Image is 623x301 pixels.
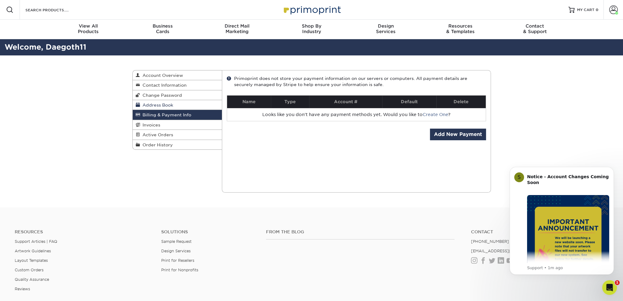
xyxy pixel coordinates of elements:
a: Direct MailMarketing [200,20,274,39]
span: View All [51,23,126,29]
input: SEARCH PRODUCTS..... [25,6,85,13]
a: Resources& Templates [423,20,498,39]
span: Design [349,23,423,29]
div: Industry [274,23,349,34]
a: Sample Request [161,239,192,244]
td: Looks like you don't have any payment methods yet. Would you like to ? [227,108,486,121]
a: Contact [471,229,608,235]
a: Layout Templates [15,258,48,263]
div: Marketing [200,23,274,34]
a: Support Articles | FAQ [15,239,57,244]
a: Account Overview [133,70,222,80]
span: Shop By [274,23,349,29]
a: Design Services [161,249,191,253]
a: Quality Assurance [15,277,49,282]
img: Primoprint [281,3,342,16]
div: Primoprint does not store your payment information on our servers or computers. All payment detai... [227,75,486,88]
div: Products [51,23,126,34]
a: Print for Resellers [161,258,194,263]
span: MY CART [577,7,595,13]
a: Add New Payment [430,129,486,140]
a: DesignServices [349,20,423,39]
iframe: Intercom notifications message [500,158,623,284]
th: Account # [309,96,382,108]
span: Billing & Payment Info [140,112,191,117]
div: Cards [125,23,200,34]
span: Invoices [140,122,160,127]
span: 0 [596,8,598,12]
th: Delete [436,96,485,108]
span: 1 [615,280,620,285]
a: Artwork Guidelines [15,249,51,253]
iframe: Google Customer Reviews [2,282,52,299]
a: Print for Nonprofits [161,268,198,272]
span: Direct Mail [200,23,274,29]
span: Account Overview [140,73,183,78]
a: Order History [133,140,222,149]
th: Default [382,96,436,108]
th: Name [227,96,271,108]
span: Contact Information [140,83,187,88]
h4: Solutions [161,229,256,235]
iframe: Intercom live chat [602,280,617,295]
a: Invoices [133,120,222,130]
span: Active Orders [140,132,173,137]
a: Create One [423,112,448,117]
a: Custom Orders [15,268,44,272]
span: Contact [498,23,572,29]
div: & Templates [423,23,498,34]
a: [EMAIL_ADDRESS][DOMAIN_NAME] [471,249,544,253]
a: Contact Information [133,80,222,90]
a: Active Orders [133,130,222,140]
a: Shop ByIndustry [274,20,349,39]
a: [PHONE_NUMBER] [471,239,509,244]
a: BusinessCards [125,20,200,39]
h4: Resources [15,229,152,235]
div: Services [349,23,423,34]
span: Order History [140,142,173,147]
h4: From the Blog [266,229,454,235]
a: Contact& Support [498,20,572,39]
span: Address Book [140,103,173,107]
span: Change Password [140,93,182,98]
span: Business [125,23,200,29]
th: Type [271,96,309,108]
a: Billing & Payment Info [133,110,222,120]
div: & Support [498,23,572,34]
a: View AllProducts [51,20,126,39]
span: Resources [423,23,498,29]
a: Change Password [133,90,222,100]
a: Address Book [133,100,222,110]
